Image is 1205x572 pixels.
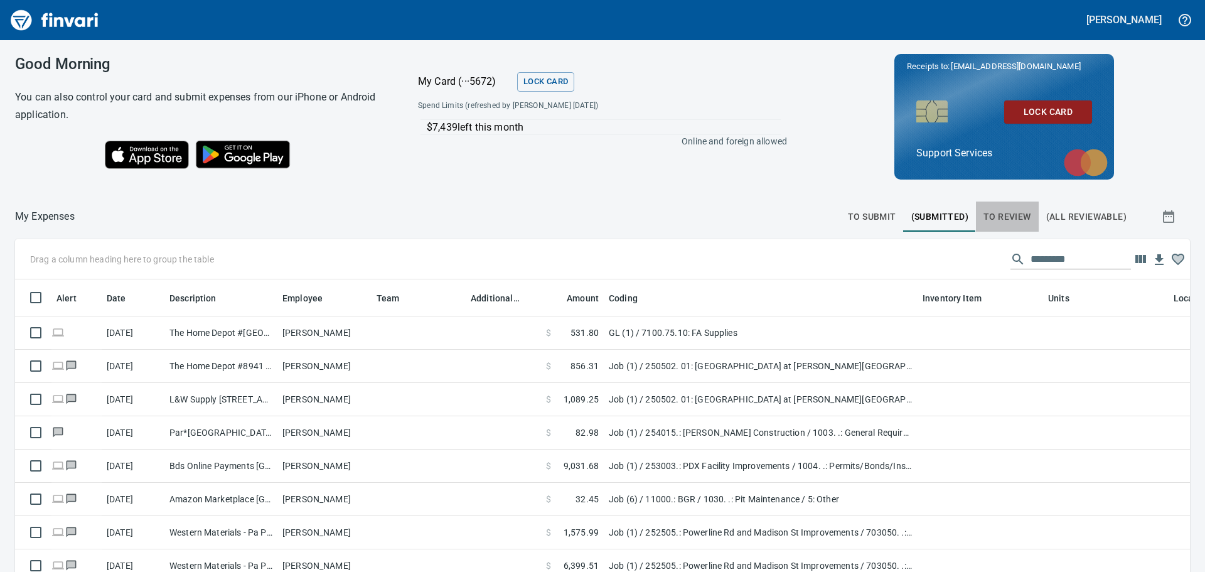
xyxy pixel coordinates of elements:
span: 9,031.68 [564,460,599,472]
span: $ [546,559,551,572]
td: Bds Online Payments [GEOGRAPHIC_DATA] OR [164,450,277,483]
td: [PERSON_NAME] [277,516,372,549]
td: [DATE] [102,516,164,549]
button: Lock Card [517,72,574,92]
td: [PERSON_NAME] [277,383,372,416]
span: (Submitted) [911,209,968,225]
nav: breadcrumb [15,209,75,224]
td: Par*[GEOGRAPHIC_DATA] 23 [GEOGRAPHIC_DATA] [GEOGRAPHIC_DATA] [164,416,277,450]
td: [PERSON_NAME] [277,416,372,450]
span: Coding [609,291,638,306]
span: Additional Reviewer [471,291,536,306]
span: Has messages [65,528,78,536]
span: [EMAIL_ADDRESS][DOMAIN_NAME] [950,60,1081,72]
span: (All Reviewable) [1046,209,1127,225]
span: Online transaction [51,561,65,569]
span: $ [546,360,551,372]
p: Support Services [916,146,1092,161]
span: $ [546,326,551,339]
span: Has messages [65,362,78,370]
span: $ [546,393,551,406]
td: [PERSON_NAME] [277,450,372,483]
span: Has messages [65,395,78,403]
button: Choose columns to display [1131,250,1150,269]
span: Online transaction [51,328,65,337]
span: Inventory Item [923,291,998,306]
span: Additional Reviewer [471,291,520,306]
span: Employee [282,291,323,306]
td: [DATE] [102,483,164,516]
td: Job (1) / 252505.: Powerline Rd and Madison St Improvements / 703050. .: Block Wall Complete / 3:... [604,516,918,549]
span: Online transaction [51,395,65,403]
td: [DATE] [102,416,164,450]
span: Team [377,291,400,306]
span: Units [1048,291,1069,306]
span: $ [546,460,551,472]
td: GL (1) / 7100.75.10: FA Supplies [604,316,918,350]
td: [PERSON_NAME] [277,350,372,383]
span: Online transaction [51,461,65,470]
span: $ [546,493,551,505]
span: $ [546,426,551,439]
span: Has messages [65,495,78,503]
h3: Good Morning [15,55,387,73]
img: Download on the App Store [105,141,189,169]
span: Amount [567,291,599,306]
span: 856.31 [570,360,599,372]
span: Alert [56,291,77,306]
td: [DATE] [102,316,164,350]
span: 82.98 [576,426,599,439]
span: Coding [609,291,654,306]
span: Alert [56,291,93,306]
span: 531.80 [570,326,599,339]
td: [DATE] [102,383,164,416]
span: Online transaction [51,495,65,503]
td: [PERSON_NAME] [277,316,372,350]
button: Show transactions within a particular date range [1150,202,1190,232]
span: 1,575.99 [564,526,599,539]
p: $7,439 left this month [427,120,781,135]
p: My Card (···5672) [418,74,512,89]
td: Job (1) / 250502. 01: [GEOGRAPHIC_DATA] at [PERSON_NAME][GEOGRAPHIC_DATA] Structures / 911140. 02... [604,383,918,416]
span: 32.45 [576,493,599,505]
span: Date [107,291,142,306]
td: [DATE] [102,350,164,383]
p: Online and foreign allowed [408,135,787,148]
td: Western Materials - Pa Pasco [GEOGRAPHIC_DATA] [164,516,277,549]
p: Receipts to: [907,60,1101,73]
span: Description [169,291,233,306]
td: L&W Supply [STREET_ADDRESS] [164,383,277,416]
span: Description [169,291,217,306]
button: [PERSON_NAME] [1083,10,1165,30]
span: Units [1048,291,1086,306]
img: mastercard.svg [1058,143,1114,183]
span: Has messages [51,428,65,436]
span: $ [546,526,551,539]
td: Job (6) / 11000.: BGR / 1030. .: Pit Maintenance / 5: Other [604,483,918,516]
span: Lock Card [1014,104,1082,120]
span: 6,399.51 [564,559,599,572]
span: Has messages [65,561,78,569]
span: Online transaction [51,528,65,536]
span: Online transaction [51,362,65,370]
td: The Home Depot #8941 Nampa ID [164,350,277,383]
h6: You can also control your card and submit expenses from our iPhone or Android application. [15,89,387,124]
p: Drag a column heading here to group the table [30,253,214,266]
p: My Expenses [15,209,75,224]
td: [PERSON_NAME] [277,483,372,516]
h5: [PERSON_NAME] [1086,13,1162,26]
span: Date [107,291,126,306]
span: 1,089.25 [564,393,599,406]
span: To Review [983,209,1031,225]
img: Finvari [8,5,102,35]
span: Lock Card [523,75,568,89]
span: Spend Limits (refreshed by [PERSON_NAME] [DATE]) [418,100,692,112]
td: Job (1) / 253003.: PDX Facility Improvements / 1004. .: Permits/Bonds/Insurance / 5: Other [604,450,918,483]
td: Job (1) / 254015.: [PERSON_NAME] Construction / 1003. .: General Requirements / 5: Other [604,416,918,450]
button: Download Table [1150,251,1169,269]
td: Amazon Marketplace [GEOGRAPHIC_DATA] [GEOGRAPHIC_DATA] [164,483,277,516]
td: Job (1) / 250502. 01: [GEOGRAPHIC_DATA] at [PERSON_NAME][GEOGRAPHIC_DATA] Structures / 911140. 02... [604,350,918,383]
span: To Submit [848,209,896,225]
button: Lock Card [1004,100,1092,124]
